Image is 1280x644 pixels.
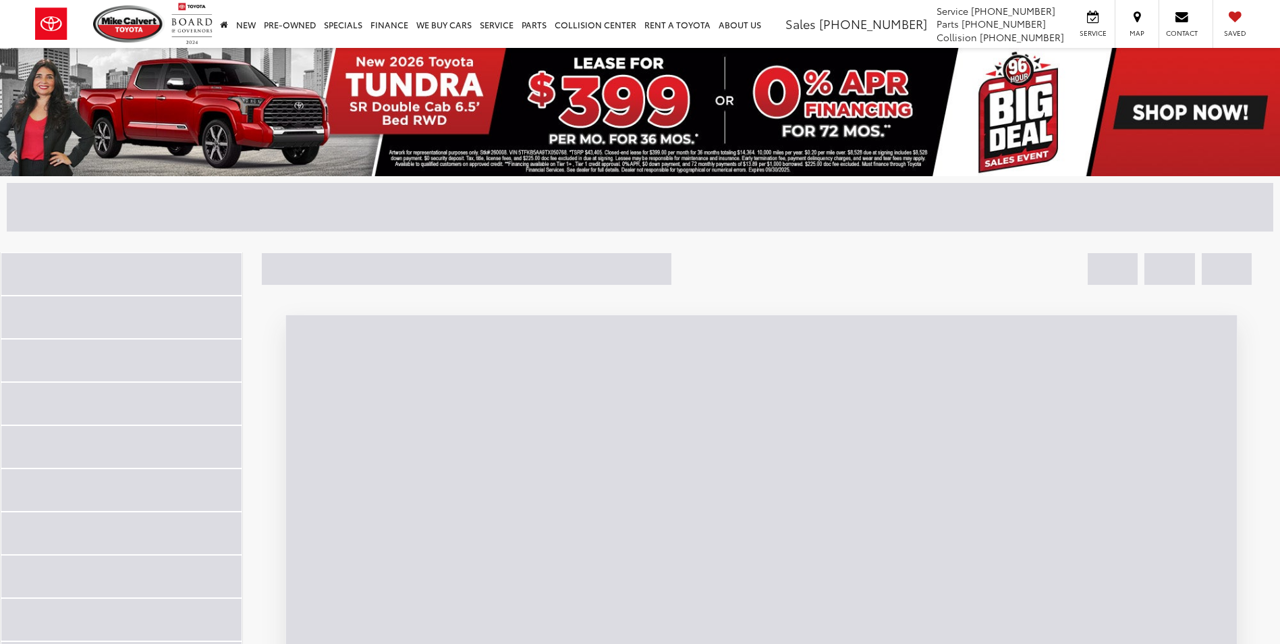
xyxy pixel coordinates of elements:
span: Collision [937,30,977,44]
img: Mike Calvert Toyota [93,5,165,43]
span: Saved [1220,28,1250,38]
span: [PHONE_NUMBER] [962,17,1046,30]
span: Service [937,4,968,18]
span: [PHONE_NUMBER] [971,4,1055,18]
span: Contact [1166,28,1198,38]
span: Parts [937,17,959,30]
span: Service [1078,28,1108,38]
span: Sales [785,15,816,32]
span: [PHONE_NUMBER] [980,30,1064,44]
span: [PHONE_NUMBER] [819,15,927,32]
span: Map [1122,28,1152,38]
